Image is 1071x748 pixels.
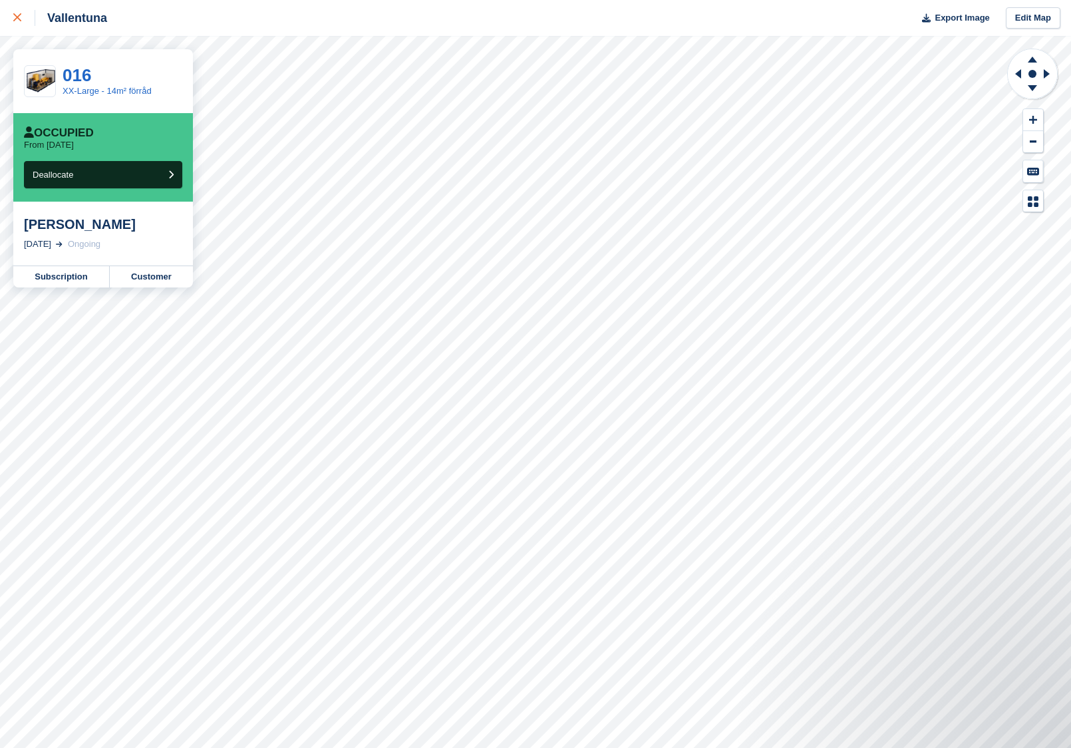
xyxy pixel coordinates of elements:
a: Subscription [13,266,110,287]
button: Export Image [914,7,990,29]
button: Zoom In [1023,109,1043,131]
button: Zoom Out [1023,131,1043,153]
img: arrow-right-light-icn-cde0832a797a2874e46488d9cf13f60e5c3a73dbe684e267c42b8395dfbc2abf.svg [56,242,63,247]
button: Map Legend [1023,190,1043,212]
button: Deallocate [24,161,182,188]
p: From [DATE] [24,140,74,150]
a: Customer [110,266,193,287]
div: [PERSON_NAME] [24,216,182,232]
div: Vallentuna [35,10,107,26]
button: Keyboard Shortcuts [1023,160,1043,182]
img: _prc-large_final%20(2).png [25,69,55,93]
div: Occupied [24,126,94,140]
a: Edit Map [1006,7,1060,29]
div: [DATE] [24,238,51,251]
a: 016 [63,65,91,85]
div: Ongoing [68,238,100,251]
span: Export Image [935,11,989,25]
a: XX-Large - 14m² förråd [63,86,152,96]
span: Deallocate [33,170,73,180]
